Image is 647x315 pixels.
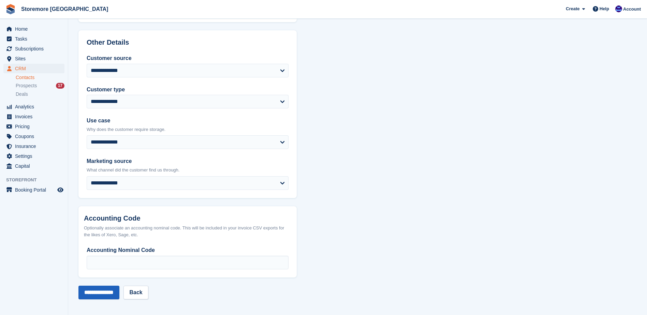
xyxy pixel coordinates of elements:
[15,185,56,195] span: Booking Portal
[3,54,64,63] a: menu
[3,44,64,54] a: menu
[3,141,64,151] a: menu
[56,186,64,194] a: Preview store
[15,132,56,141] span: Coupons
[16,74,64,81] a: Contacts
[3,64,64,73] a: menu
[6,177,68,183] span: Storefront
[84,225,291,238] div: Optionally associate an accounting nominal code. This will be included in your invoice CSV export...
[87,126,289,133] p: Why does the customer require storage.
[16,82,64,89] a: Prospects 17
[3,161,64,171] a: menu
[87,167,289,174] p: What channel did the customer find us through.
[15,64,56,73] span: CRM
[15,34,56,44] span: Tasks
[615,5,622,12] img: Angela
[87,117,289,125] label: Use case
[600,5,609,12] span: Help
[15,54,56,63] span: Sites
[15,161,56,171] span: Capital
[15,44,56,54] span: Subscriptions
[3,185,64,195] a: menu
[16,91,64,98] a: Deals
[15,141,56,151] span: Insurance
[3,34,64,44] a: menu
[3,102,64,111] a: menu
[16,82,37,89] span: Prospects
[18,3,111,15] a: Storemore [GEOGRAPHIC_DATA]
[87,157,289,165] label: Marketing source
[15,102,56,111] span: Analytics
[623,6,641,13] span: Account
[87,54,289,62] label: Customer source
[3,132,64,141] a: menu
[84,214,291,222] h2: Accounting Code
[16,91,28,97] span: Deals
[5,4,16,14] img: stora-icon-8386f47178a22dfd0bd8f6a31ec36ba5ce8667c1dd55bd0f319d3a0aa187defe.svg
[15,122,56,131] span: Pricing
[56,83,64,89] div: 17
[87,39,289,46] h2: Other Details
[15,112,56,121] span: Invoices
[15,24,56,34] span: Home
[123,286,148,299] a: Back
[87,246,289,254] label: Accounting Nominal Code
[3,151,64,161] a: menu
[566,5,579,12] span: Create
[3,112,64,121] a: menu
[87,86,289,94] label: Customer type
[3,24,64,34] a: menu
[15,151,56,161] span: Settings
[3,122,64,131] a: menu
